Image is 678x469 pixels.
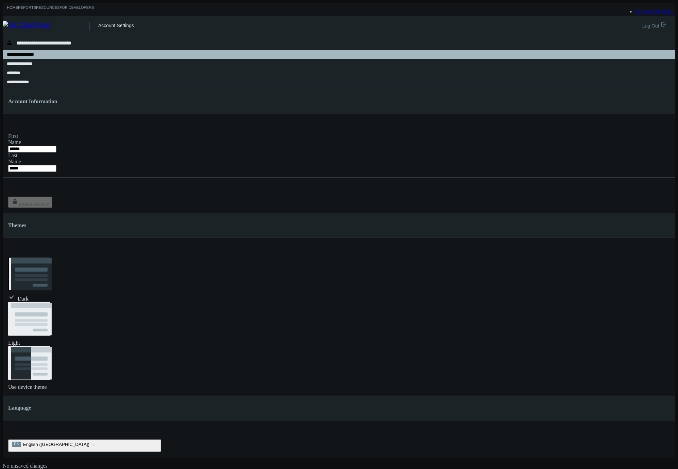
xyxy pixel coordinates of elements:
label: First Name [8,133,21,145]
a: Account Settings [636,8,673,14]
h4: Account Information [8,98,670,105]
span: Use device theme [8,384,47,390]
span: Log Out [642,23,661,29]
span: EN [12,442,21,447]
button: ENEnglish ([GEOGRAPHIC_DATA]) [8,439,161,452]
div: Account Settings [98,23,134,34]
h4: Language [8,405,670,411]
a: Reports [18,5,36,14]
span: English ([GEOGRAPHIC_DATA]) [23,442,89,450]
img: Nx Cloud logo [3,21,89,31]
a: For Developers [60,5,94,14]
a: Change Password [636,15,674,20]
h4: Themes [8,222,670,229]
button: Delete Account [8,197,52,208]
span: Light [8,340,20,346]
a: Home [7,5,18,14]
span: Dark [18,296,29,302]
label: Last Name [8,152,21,164]
a: Resources [36,5,60,14]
